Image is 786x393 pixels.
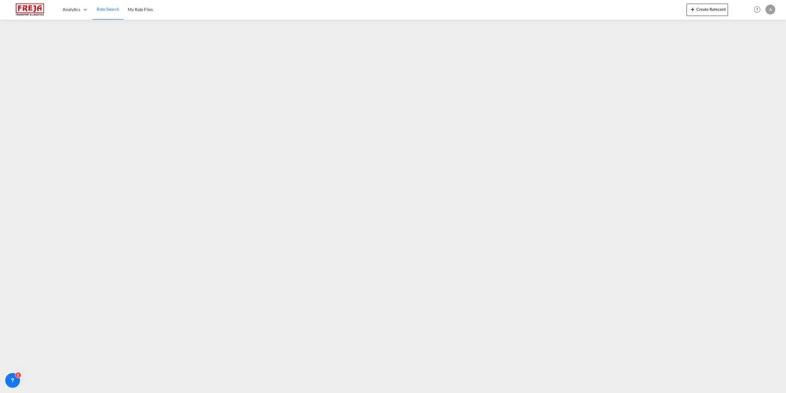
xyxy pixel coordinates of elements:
[687,4,728,16] button: icon-plus 400-fgCreate Ratecard
[752,4,765,15] div: Help
[765,5,775,14] div: A
[63,6,80,13] span: Analytics
[752,4,762,15] span: Help
[128,7,153,12] span: My Rate Files
[689,6,696,13] md-icon: icon-plus 400-fg
[9,3,51,17] img: 586607c025bf11f083711d99603023e7.png
[97,6,119,12] span: Rate Search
